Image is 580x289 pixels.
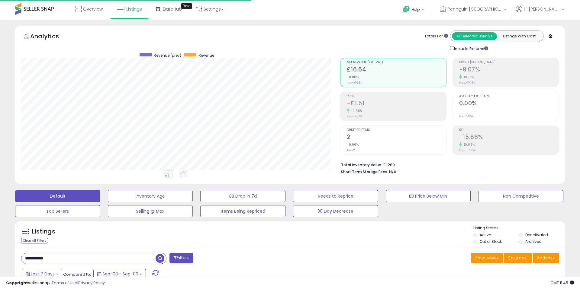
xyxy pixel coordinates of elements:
[350,109,362,113] small: 10.65%
[459,100,559,108] h2: 0.00%
[516,6,564,20] a: Hi [PERSON_NAME]
[446,45,495,52] div: Include Returns
[126,6,142,12] span: Listings
[389,169,396,175] span: N/A
[63,272,91,277] span: Compared to:
[200,190,285,202] button: BB Drop in 7d
[347,148,355,152] small: Prev: 2
[471,253,503,263] button: Save View
[347,115,362,118] small: Prev: -£1.69
[154,53,181,58] span: Revenue (prev)
[6,280,105,286] div: seller snap | |
[347,95,446,98] span: Profit
[462,142,475,147] small: 10.65%
[93,269,146,279] button: Sep-03 - Sep-09
[347,100,446,108] h2: -£1.51
[78,280,105,286] a: Privacy Policy
[459,66,559,74] h2: -9.07%
[32,227,55,236] h5: Listings
[31,271,55,277] span: Last 7 Days
[459,129,559,132] span: ROI
[22,269,62,279] button: Last 7 Days
[52,280,77,286] a: Terms of Use
[386,190,471,202] button: BB Price Below Min
[478,190,563,202] button: Non Competitive
[341,162,382,167] b: Total Inventory Value:
[459,95,559,98] span: Avg. Buybox Share
[347,142,359,147] small: 0.00%
[459,148,475,152] small: Prev: -17.75%
[347,61,446,64] span: Net Revenue (Exc. VAT)
[169,253,193,263] button: Filters
[341,161,554,168] li: £1,280
[452,32,497,40] button: All Selected Listings
[341,169,388,174] b: Short Term Storage Fees:
[459,115,474,118] small: Prev: 0.00%
[525,239,542,244] label: Archived
[181,3,192,9] div: Tooltip anchor
[497,32,542,40] button: Listings With Cost
[108,205,193,217] button: Selling @ Max
[15,190,100,202] button: Default
[424,33,448,39] div: Totals For
[504,253,532,263] button: Columns
[347,134,446,142] h2: 2
[507,255,527,261] span: Columns
[108,190,193,202] button: Inventory Age
[398,1,430,20] a: Help
[347,129,446,132] span: Ordered Items
[462,75,474,79] small: 10.73%
[459,61,559,64] span: Profit [PERSON_NAME]
[533,253,559,263] button: Actions
[473,225,565,231] p: Listing States:
[347,81,362,84] small: Prev: £16.64
[550,280,574,286] span: 2025-09-18 11:45 GMT
[15,205,100,217] button: Top Sellers
[21,238,48,243] div: Clear All Filters
[524,6,560,12] span: Hi [PERSON_NAME]
[480,239,502,244] label: Out of Stock
[200,205,285,217] button: Items Being Repriced
[198,53,214,58] span: Revenue
[293,190,378,202] button: Needs to Reprice
[459,81,475,84] small: Prev: -10.16%
[412,7,420,12] span: Help
[448,6,502,12] span: Pennguin [GEOGRAPHIC_DATA]
[30,32,71,42] h5: Analytics
[525,232,548,237] label: Deactivated
[6,280,28,286] strong: Copyright
[102,271,138,277] span: Sep-03 - Sep-09
[83,6,103,12] span: Overview
[347,75,359,79] small: 0.00%
[347,66,446,74] h2: £16.64
[480,232,491,237] label: Active
[163,6,182,12] span: DataHub
[293,205,378,217] button: 30 Day Decrease
[403,5,410,13] i: Get Help
[459,134,559,142] h2: -15.86%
